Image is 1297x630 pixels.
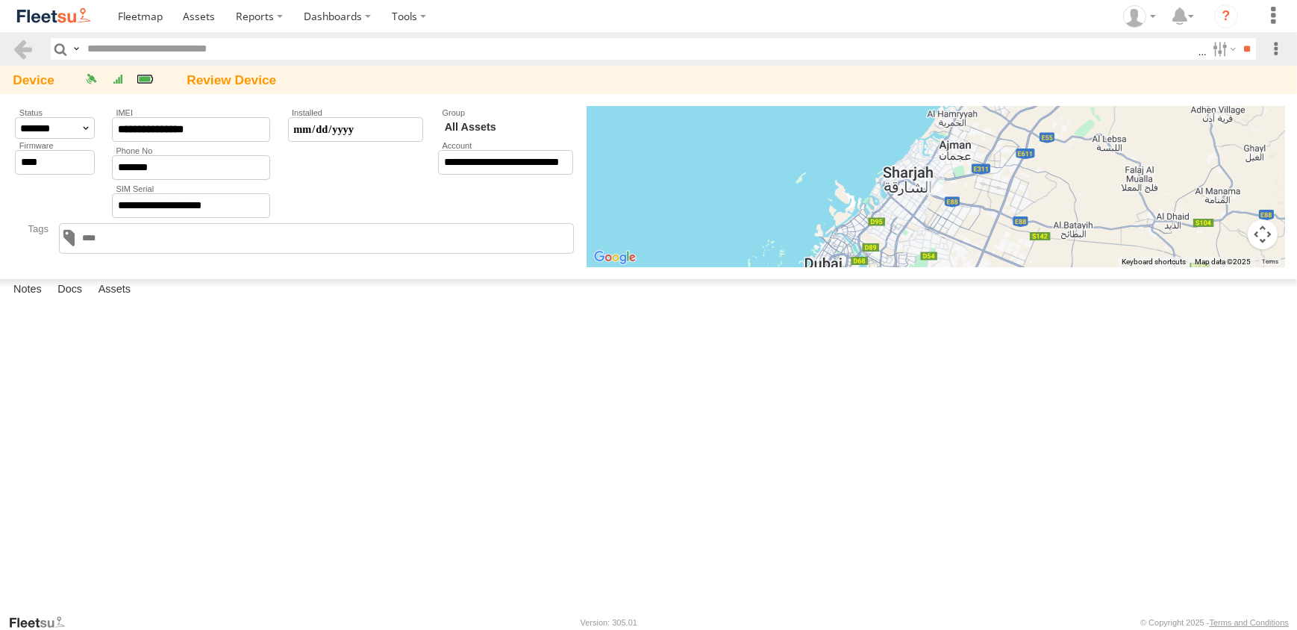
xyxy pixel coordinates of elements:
div: Nizarudeen Shajahan [1118,5,1161,28]
label: IMEI [112,108,270,117]
img: Google [590,248,640,267]
div: 4 [106,70,130,88]
div: 3.4 [133,70,157,88]
label: Account [438,141,573,150]
span: Map data ©2025 [1195,258,1251,266]
a: Visit our Website [8,615,77,630]
div: Version: 305.01 [581,618,637,627]
button: Keyboard shortcuts [1122,257,1186,267]
a: Back to previous Page [12,38,34,60]
label: Docs [50,279,90,300]
label: Notes [6,279,49,300]
a: Open this area in Google Maps (opens a new window) [590,248,640,267]
a: Terms [1263,259,1278,265]
label: Firmware [15,141,95,150]
label: Assets [91,279,138,300]
button: Map camera controls [1248,219,1278,249]
label: Search Query [70,38,82,60]
label: Status [15,108,95,117]
label: Phone No [112,146,270,155]
i: ? [1214,4,1238,28]
div: © Copyright 2025 - [1140,618,1289,627]
a: Terms and Conditions [1210,618,1289,627]
img: fleetsu-logo-horizontal.svg [15,6,93,26]
span: All Assets [440,118,573,137]
label: SIM Serial [112,184,270,193]
label: Search Filter Options [1207,38,1239,60]
label: Group [438,108,573,117]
